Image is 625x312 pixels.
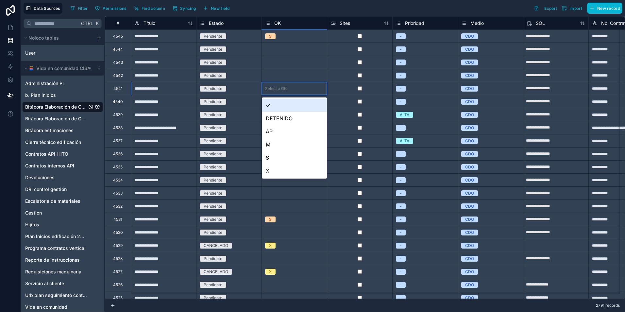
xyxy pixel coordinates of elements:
[113,191,123,196] div: 4533
[68,3,90,13] button: Filter
[262,99,327,112] div: ✓
[113,138,123,144] div: 4537
[110,21,126,26] div: #
[204,269,228,275] div: CANCELADO
[465,46,474,52] div: CDO
[204,164,222,170] div: Pendiente
[103,6,126,11] span: Permissions
[209,20,224,26] span: Estado
[170,3,201,13] a: Syncing
[532,3,559,14] button: Export
[262,125,327,138] div: AP
[465,203,474,209] div: CDO
[113,269,123,274] div: 4527
[204,295,222,301] div: Pendiente
[465,99,474,105] div: CDO
[113,99,123,104] div: 4540
[465,60,474,65] div: CDO
[465,164,474,170] div: CDO
[465,190,474,196] div: CDO
[400,190,402,196] div: -
[144,20,155,26] span: Título
[113,165,123,170] div: 4535
[470,20,484,26] span: Medio
[204,112,222,118] div: Pendiente
[211,6,229,11] span: New field
[465,177,474,183] div: CDO
[113,60,123,65] div: 4543
[400,99,402,105] div: -
[262,138,327,151] div: M
[204,125,222,131] div: Pendiente
[204,243,228,249] div: CANCELADO
[269,217,272,222] div: S
[465,73,474,78] div: CDO
[400,46,402,52] div: -
[265,86,287,91] div: Select a OK
[204,282,222,288] div: Pendiente
[465,269,474,275] div: CDO
[113,256,123,261] div: 4528
[400,203,402,209] div: -
[400,217,402,222] div: -
[465,86,474,92] div: CDO
[465,125,474,131] div: CDO
[204,151,222,157] div: Pendiente
[262,151,327,164] div: S
[113,34,123,39] div: 4545
[204,217,222,222] div: Pendiente
[113,112,123,117] div: 4539
[596,303,620,308] span: 2791 records
[400,73,402,78] div: -
[113,282,123,287] div: 4526
[204,190,222,196] div: Pendiente
[400,112,409,118] div: ALTA
[201,3,232,13] button: New field
[204,203,222,209] div: Pendiente
[340,20,350,26] span: Sites
[465,112,474,118] div: CDO
[204,33,222,39] div: Pendiente
[465,33,474,39] div: CDO
[204,177,222,183] div: Pendiente
[400,177,402,183] div: -
[95,21,99,26] span: K
[204,99,222,105] div: Pendiente
[170,3,198,13] button: Syncing
[400,295,402,301] div: -
[465,243,474,249] div: CDO
[80,19,94,27] span: Ctrl
[113,230,123,235] div: 4530
[400,86,402,92] div: -
[113,47,123,52] div: 4544
[269,243,272,249] div: X
[465,151,474,157] div: CDO
[597,6,620,11] span: New record
[584,3,622,14] a: New record
[204,60,222,65] div: Pendiente
[113,217,122,222] div: 4531
[24,3,62,14] button: Data Sources
[559,3,584,14] button: Import
[142,6,165,11] span: Find column
[400,230,402,235] div: -
[113,73,123,78] div: 4542
[400,256,402,262] div: -
[113,151,123,157] div: 4536
[400,125,402,131] div: -
[400,151,402,157] div: -
[204,256,222,262] div: Pendiente
[274,20,281,26] span: OK
[400,282,402,288] div: -
[400,243,402,249] div: -
[544,6,557,11] span: Export
[405,20,424,26] span: Prioridad
[113,295,123,301] div: 4525
[262,112,327,125] div: DETENIDO
[269,269,272,275] div: X
[93,3,128,13] button: Permissions
[269,33,272,39] div: S
[465,282,474,288] div: CDO
[587,3,622,14] button: New record
[400,33,402,39] div: -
